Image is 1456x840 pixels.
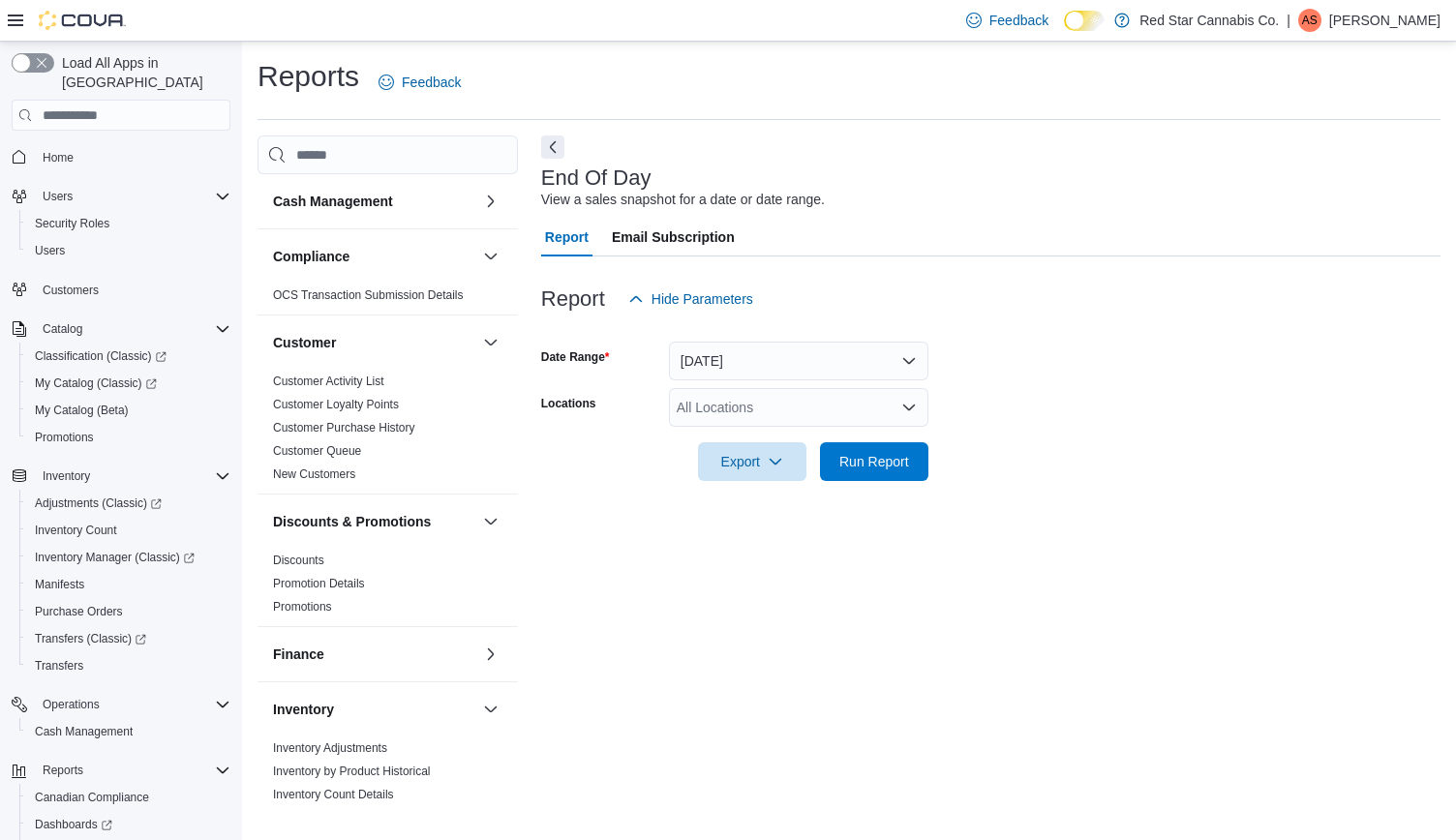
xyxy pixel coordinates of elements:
[273,288,464,302] a: OCS Transaction Submission Details
[19,343,238,370] a: Classification (Classic)
[621,280,761,318] button: Hide Parameters
[1329,9,1441,32] p: [PERSON_NAME]
[43,697,100,712] span: Operations
[35,817,112,832] span: Dashboards
[958,1,1056,40] a: Feedback
[19,370,238,397] a: My Catalog (Classic)
[273,576,365,591] span: Promotion Details
[273,333,475,352] button: Customer
[27,426,102,449] a: Promotions
[27,345,230,368] span: Classification (Classic)
[273,398,399,411] a: Customer Loyalty Points
[273,192,475,211] button: Cash Management
[35,550,195,565] span: Inventory Manager (Classic)
[35,144,230,168] span: Home
[273,466,355,482] span: New Customers
[27,399,230,422] span: My Catalog (Beta)
[541,287,605,311] h3: Report
[27,813,230,836] span: Dashboards
[35,759,230,782] span: Reports
[35,403,129,418] span: My Catalog (Beta)
[273,444,361,458] a: Customer Queue
[27,654,91,677] a: Transfers
[273,700,475,719] button: Inventory
[43,189,73,204] span: Users
[273,192,393,211] h3: Cash Management
[35,146,81,169] a: Home
[19,598,238,625] button: Purchase Orders
[19,652,238,679] button: Transfers
[273,645,475,664] button: Finance
[27,786,230,809] span: Canadian Compliance
[4,183,238,210] button: Users
[35,523,117,538] span: Inventory Count
[27,627,230,650] span: Transfers (Classic)
[479,698,502,721] button: Inventory
[19,811,238,838] a: Dashboards
[35,495,162,511] span: Adjustments (Classic)
[43,468,90,484] span: Inventory
[1064,31,1065,32] span: Dark Mode
[273,247,475,266] button: Compliance
[43,150,74,165] span: Home
[273,599,332,615] span: Promotions
[19,544,238,571] a: Inventory Manager (Classic)
[273,247,349,266] h3: Compliance
[27,239,230,262] span: Users
[541,349,610,365] label: Date Range
[273,512,475,531] button: Discounts & Promotions
[4,315,238,343] button: Catalog
[820,442,928,481] button: Run Report
[479,510,502,533] button: Discounts & Promotions
[35,724,133,739] span: Cash Management
[479,190,502,213] button: Cash Management
[273,600,332,614] a: Promotions
[27,372,165,395] a: My Catalog (Classic)
[479,643,502,666] button: Finance
[273,375,384,388] a: Customer Activity List
[27,813,120,836] a: Dashboards
[4,276,238,304] button: Customers
[35,631,146,646] span: Transfers (Classic)
[27,345,174,368] a: Classification (Classic)
[27,239,73,262] a: Users
[27,573,230,596] span: Manifests
[19,718,238,745] button: Cash Management
[35,216,109,231] span: Security Roles
[35,278,230,302] span: Customers
[273,287,464,303] span: OCS Transaction Submission Details
[35,577,84,592] span: Manifests
[43,763,83,778] span: Reports
[258,370,518,494] div: Customer
[1302,9,1318,32] span: AS
[27,720,230,743] span: Cash Management
[27,519,230,542] span: Inventory Count
[19,424,238,451] button: Promotions
[35,604,123,619] span: Purchase Orders
[273,421,415,435] a: Customer Purchase History
[35,317,90,341] button: Catalog
[35,759,91,782] button: Reports
[27,372,230,395] span: My Catalog (Classic)
[35,465,230,488] span: Inventory
[612,218,735,256] span: Email Subscription
[35,348,167,364] span: Classification (Classic)
[19,397,238,424] button: My Catalog (Beta)
[273,553,324,568] span: Discounts
[27,212,230,235] span: Security Roles
[273,554,324,567] a: Discounts
[273,420,415,435] span: Customer Purchase History
[541,166,652,190] h3: End Of Day
[27,546,202,569] a: Inventory Manager (Classic)
[989,11,1048,30] span: Feedback
[19,571,238,598] button: Manifests
[43,321,82,337] span: Catalog
[273,788,394,801] a: Inventory Count Details
[273,467,355,481] a: New Customers
[273,577,365,590] a: Promotion Details
[901,400,917,415] button: Open list of options
[273,740,387,756] span: Inventory Adjustments
[402,73,461,92] span: Feedback
[35,465,98,488] button: Inventory
[35,693,107,716] button: Operations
